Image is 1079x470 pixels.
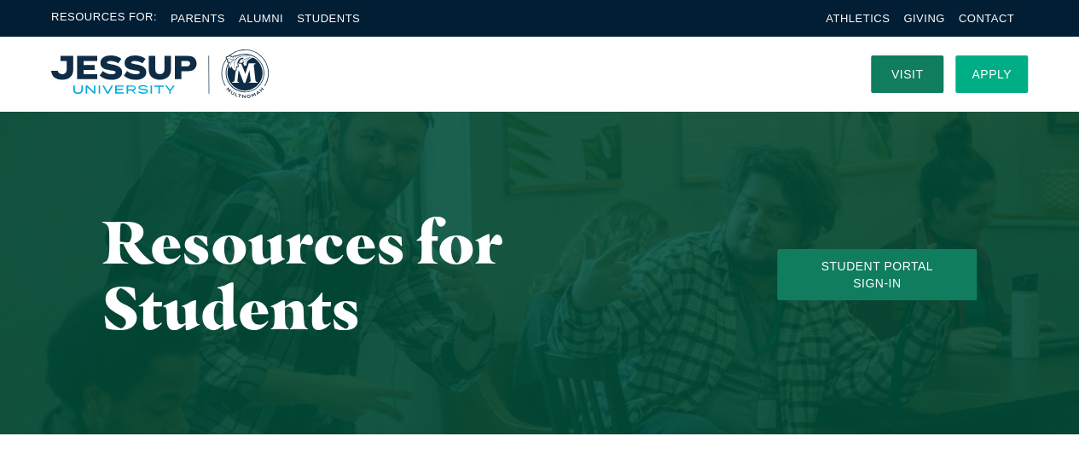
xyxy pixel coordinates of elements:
[102,209,709,340] h1: Resources for Students
[51,49,269,98] img: Multnomah University Logo
[51,49,269,98] a: Home
[297,12,360,25] a: Students
[171,12,225,25] a: Parents
[239,12,283,25] a: Alumni
[959,12,1014,25] a: Contact
[826,12,890,25] a: Athletics
[903,12,945,25] a: Giving
[51,9,157,28] span: Resources For:
[871,55,943,93] a: Visit
[777,249,977,300] a: Student Portal Sign-In
[955,55,1028,93] a: Apply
